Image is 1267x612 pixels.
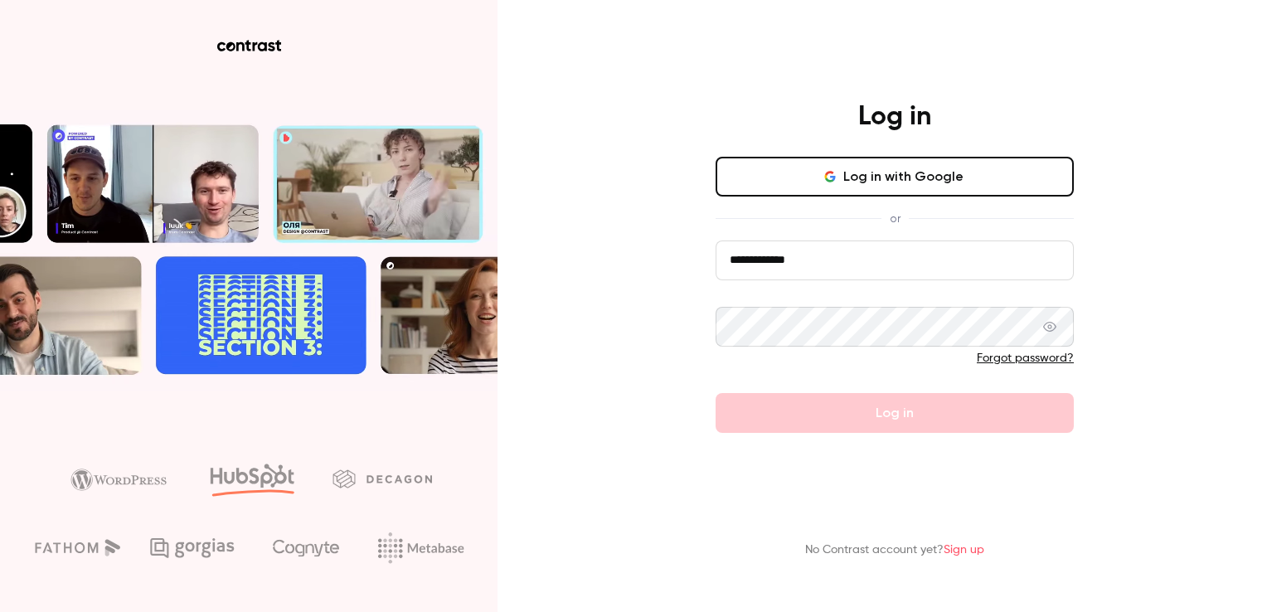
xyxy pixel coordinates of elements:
h4: Log in [858,100,931,134]
span: or [881,210,909,227]
button: Log in with Google [716,157,1074,197]
p: No Contrast account yet? [805,542,984,559]
a: Sign up [944,544,984,556]
img: decagon [333,469,432,488]
a: Forgot password? [977,352,1074,364]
